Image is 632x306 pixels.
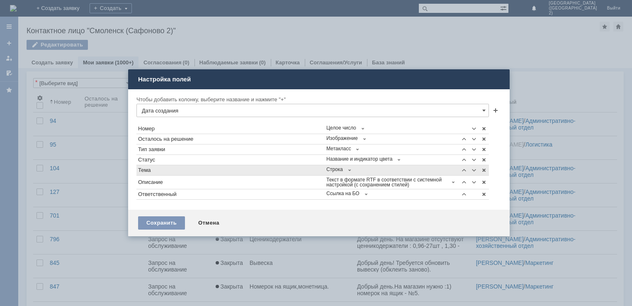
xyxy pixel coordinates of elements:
[461,167,467,174] span: Переместить вверх
[471,157,477,163] span: Переместить вниз
[326,157,396,163] span: Название и индикатор цвета
[138,191,323,197] div: Ответственный
[138,179,323,185] div: Описание
[138,147,323,152] div: Тип заявки
[461,179,467,186] span: Переместить вверх
[136,96,489,104] div: Чтобы добавить колонку, выберите название и нажмите "+"
[138,136,323,142] div: Осталось на решение
[471,146,477,153] span: Переместить вниз
[138,75,501,84] div: Настройка полей
[471,179,477,186] span: Переместить вниз
[471,136,477,142] span: Переместить вниз
[461,157,467,163] span: Переместить вверх
[326,146,355,153] span: Метакласс
[326,191,363,198] span: Ссылка на БО
[326,177,450,187] span: Текст в формате RTF в соответствии с системной настройкой (с сохранением стилей)
[481,157,487,163] span: Удалить
[492,108,499,115] span: Добавить
[471,125,477,132] span: Переместить вниз
[326,136,361,142] span: Изображение
[471,167,477,174] span: Переместить вниз
[461,146,467,153] span: Переместить вверх
[138,167,323,173] div: Тема
[138,157,323,163] div: Статус
[481,179,487,186] span: Удалить
[326,167,346,174] span: Строка
[461,191,467,198] span: Переместить вверх
[481,167,487,174] span: Удалить
[481,191,487,198] span: Удалить
[481,125,487,132] span: Удалить
[326,125,360,132] span: Целое число
[481,146,487,153] span: Удалить
[138,126,323,132] div: Номер
[481,136,487,142] span: Удалить
[461,136,467,142] span: Переместить вверх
